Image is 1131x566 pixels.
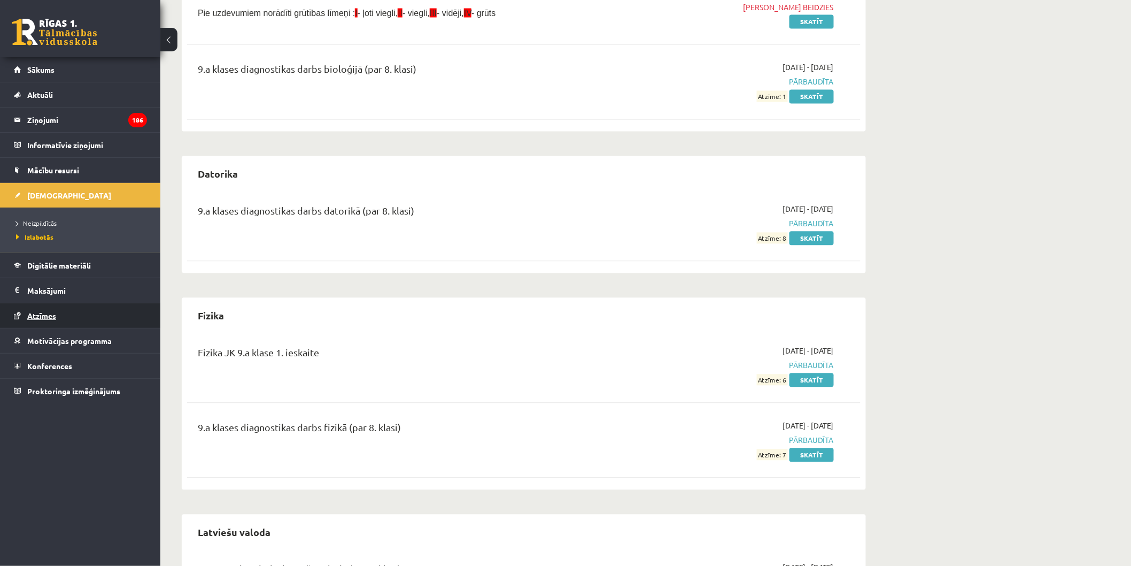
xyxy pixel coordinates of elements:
[16,233,53,241] span: Izlabotās
[27,261,91,270] span: Digitālie materiāli
[783,204,834,215] span: [DATE] - [DATE]
[757,91,788,102] span: Atzīme: 1
[757,449,788,461] span: Atzīme: 7
[27,65,55,74] span: Sākums
[27,108,147,132] legend: Ziņojumi
[14,379,147,403] a: Proktoringa izmēģinājums
[789,15,834,29] a: Skatīt
[398,9,402,18] span: II
[27,311,56,320] span: Atzīmes
[16,232,150,242] a: Izlabotās
[14,328,147,353] a: Motivācijas programma
[632,360,834,371] span: Pārbaudīta
[783,346,834,357] span: [DATE] - [DATE]
[12,19,97,45] a: Rīgas 1. Tālmācības vidusskola
[16,219,57,227] span: Neizpildītās
[27,361,72,371] span: Konferences
[14,57,147,82] a: Sākums
[14,278,147,303] a: Maksājumi
[789,232,834,246] a: Skatīt
[430,9,437,18] span: III
[14,183,147,208] a: [DEMOGRAPHIC_DATA]
[14,303,147,328] a: Atzīmes
[789,448,834,462] a: Skatīt
[27,278,147,303] legend: Maksājumi
[14,354,147,378] a: Konferences
[789,90,834,104] a: Skatīt
[14,158,147,182] a: Mācību resursi
[187,520,281,545] h2: Latviešu valoda
[632,77,834,88] span: Pārbaudīta
[355,9,357,18] span: I
[27,90,53,100] span: Aktuāli
[14,108,147,132] a: Ziņojumi186
[198,346,616,365] div: Fizika JK 9.a klase 1. ieskaite
[14,253,147,278] a: Digitālie materiāli
[187,303,235,328] h2: Fizika
[632,2,834,13] span: [PERSON_NAME] beidzies
[27,386,120,396] span: Proktoringa izmēģinājums
[27,190,111,200] span: [DEMOGRAPHIC_DATA]
[632,435,834,446] span: Pārbaudīta
[27,165,79,175] span: Mācību resursi
[16,218,150,228] a: Neizpildītās
[757,233,788,244] span: Atzīme: 8
[198,9,496,18] span: Pie uzdevumiem norādīti grūtības līmeņi : - ļoti viegli, - viegli, - vidēji, - grūts
[632,218,834,230] span: Pārbaudīta
[757,374,788,386] span: Atzīme: 6
[198,204,616,224] div: 9.a klases diagnostikas darbs datorikā (par 8. klasi)
[187,162,249,187] h2: Datorika
[128,113,147,127] i: 186
[783,420,834,432] span: [DATE] - [DATE]
[14,133,147,157] a: Informatīvie ziņojumi
[27,133,147,157] legend: Informatīvie ziņojumi
[14,82,147,107] a: Aktuāli
[198,420,616,440] div: 9.a klases diagnostikas darbs fizikā (par 8. klasi)
[789,373,834,387] a: Skatīt
[783,62,834,73] span: [DATE] - [DATE]
[198,62,616,82] div: 9.a klases diagnostikas darbs bioloģijā (par 8. klasi)
[464,9,471,18] span: IV
[27,336,112,346] span: Motivācijas programma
